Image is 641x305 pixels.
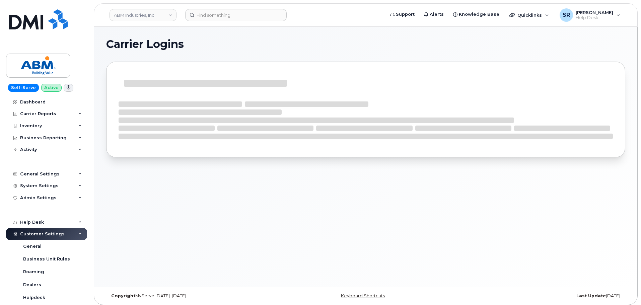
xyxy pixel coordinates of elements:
[106,293,279,299] div: MyServe [DATE]–[DATE]
[452,293,625,299] div: [DATE]
[111,293,135,298] strong: Copyright
[106,39,184,49] span: Carrier Logins
[576,293,606,298] strong: Last Update
[341,293,385,298] a: Keyboard Shortcuts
